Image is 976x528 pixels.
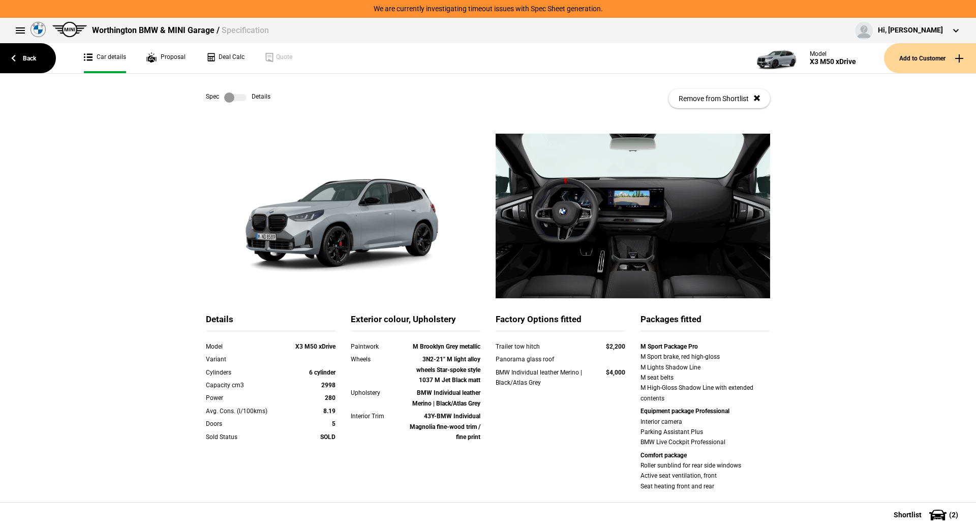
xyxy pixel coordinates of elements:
[878,502,976,527] button: Shortlist(2)
[878,25,943,36] div: Hi, [PERSON_NAME]
[810,57,856,66] div: X3 M50 xDrive
[206,43,245,73] a: Deal Calc
[84,43,126,73] a: Car details
[206,92,270,103] div: Spec Details
[668,89,770,108] button: Remove from Shortlist
[52,22,87,37] img: mini.png
[206,367,284,378] div: Cylinders
[496,341,587,352] div: Trailer tow hitch
[92,25,269,36] div: Worthington BMW & MINI Garage /
[146,43,186,73] a: Proposal
[321,382,335,389] strong: 2998
[496,314,625,331] div: Factory Options fitted
[413,343,480,350] strong: M Brooklyn Grey metallic
[410,413,480,441] strong: 43Y-BMW Individual Magnolia fine-wood trim / fine print
[295,343,335,350] strong: X3 M50 xDrive
[206,419,284,429] div: Doors
[810,50,856,57] div: Model
[30,22,46,37] img: bmw.png
[309,369,335,376] strong: 6 cylinder
[640,314,770,331] div: Packages fitted
[222,25,269,35] span: Specification
[351,354,403,364] div: Wheels
[206,314,335,331] div: Details
[332,420,335,427] strong: 5
[351,314,480,331] div: Exterior colour, Upholstery
[949,511,958,518] span: ( 2 )
[496,354,587,364] div: Panorama glass roof
[640,452,687,459] strong: Comfort package
[206,406,284,416] div: Avg. Cons. (l/100kms)
[323,408,335,415] strong: 8.19
[206,432,284,442] div: Sold Status
[206,354,284,364] div: Variant
[606,343,625,350] strong: $2,200
[325,394,335,401] strong: 280
[351,388,403,398] div: Upholstery
[640,352,770,403] div: M Sport brake, red high-gloss M Lights Shadow Line M seat belts M High-Gloss Shadow Line with ext...
[640,343,698,350] strong: M Sport Package Pro
[416,356,480,384] strong: 3N2-21" M light alloy wheels Star-spoke style 1037 M Jet Black matt
[640,408,729,415] strong: Equipment package Professional
[206,380,284,390] div: Capacity cm3
[320,433,335,441] strong: SOLD
[412,389,480,407] strong: BMW Individual leather Merino | Black/Atlas Grey
[351,341,403,352] div: Paintwork
[884,43,976,73] button: Add to Customer
[606,369,625,376] strong: $4,000
[640,417,770,448] div: Interior camera Parking Assistant Plus BMW Live Cockpit Professional
[640,460,770,491] div: Roller sunblind for rear side windows Active seat ventilation, front Seat heating front and rear
[351,411,403,421] div: Interior Trim
[206,341,284,352] div: Model
[496,367,587,388] div: BMW Individual leather Merino | Black/Atlas Grey
[894,511,922,518] span: Shortlist
[206,393,284,403] div: Power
